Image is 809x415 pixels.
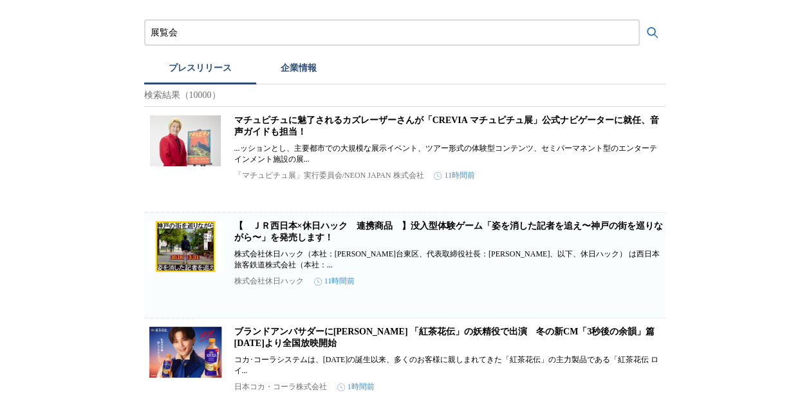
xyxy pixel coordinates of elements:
[234,115,659,137] a: マチュピチュに魅了されるカズレーザーさんが「CREVIA マチュピチュ展」公式ナビゲーターに就任、音声ガイドも担当！
[337,381,375,392] time: 1時間前
[234,354,663,376] p: コカ･コーラシステムは、[DATE]の誕生以来、多くのお客様に親しまれてきた「紅茶花伝」の主力製品である「紅茶花伝 ロイ...
[144,56,256,84] button: プレスリリース
[147,220,224,272] img: 【 ＪＲ西日本×休日ハック 連携商品 】没入型体験ゲーム「姿を消した記者を追え〜神戸の街を巡りながら〜」を発売します！
[234,143,663,165] p: ...ッションとし、主要都市での大規模な展示イベント、ツアー形式の体験型コンテンツ、セミパーマネント型のエンターテインメント施設の展...
[234,170,424,181] p: 「マチュピチュ展」実行委員会/NEON JAPAN 株式会社
[434,170,475,181] time: 11時間前
[147,326,224,378] img: ブランドアンバサダーに八木勇征さん 「紅茶花伝」の妖精役で出演 冬の新CM「3秒後の余韻」篇 10月20日（月）より全国放映開始
[314,276,355,287] time: 11時間前
[234,276,304,287] p: 株式会社休日ハック
[640,20,665,46] button: 検索する
[234,221,663,242] a: 【 ＪＲ西日本×休日ハック 連携商品 】没入型体験ゲーム「姿を消した記者を追え〜神戸の街を巡りながら〜」を発売します！
[234,327,655,348] a: ブランドアンバサダーに[PERSON_NAME] 「紅茶花伝」の妖精役で出演 冬の新CM「3秒後の余韻」篇 [DATE]より全国放映開始
[147,115,224,166] img: マチュピチュに魅了されるカズレーザーさんが「CREVIA マチュピチュ展」公式ナビゲーターに就任、音声ガイドも担当！
[234,249,663,271] p: 株式会社休日ハック（本社：[PERSON_NAME]台東区、代表取締役社長：[PERSON_NAME]、以下、休日ハック） は西日本旅客鉄道株式会社（本社：...
[151,26,633,40] input: プレスリリースおよび企業を検索する
[144,84,665,107] p: 検索結果（10000）
[234,381,327,392] p: 日本コカ・コーラ株式会社
[256,56,341,84] button: 企業情報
